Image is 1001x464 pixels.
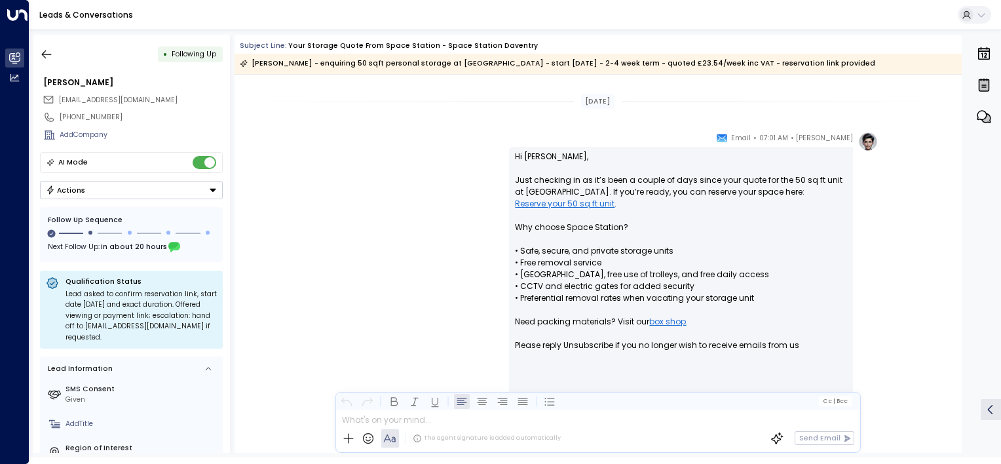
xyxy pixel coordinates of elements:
[66,443,219,454] label: Region of Interest
[60,130,223,140] div: AddCompany
[759,132,788,145] span: 07:01 AM
[48,215,215,225] div: Follow Up Sequence
[66,395,219,405] div: Given
[515,151,847,363] p: Hi [PERSON_NAME], Just checking in as it’s been a couple of days since your quote for the 50 sq f...
[581,94,614,109] div: [DATE]
[796,132,853,145] span: [PERSON_NAME]
[819,396,852,406] button: Cc|Bcc
[59,95,178,106] span: sjacuzzi@outlook.com
[240,57,875,70] div: [PERSON_NAME] - enquiring 50 sqft personal storage at [GEOGRAPHIC_DATA] - start [DATE] - 2-4 week...
[858,132,878,151] img: profile-logo.png
[413,434,561,443] div: The agent signature is added automatically
[163,45,168,63] div: •
[46,185,86,195] div: Actions
[833,398,835,404] span: |
[649,316,686,328] a: box shop
[40,181,223,199] div: Button group with a nested menu
[823,398,848,404] span: Cc Bcc
[288,41,538,51] div: Your storage quote from Space Station - Space Station Daventry
[101,241,167,255] span: In about 20 hours
[39,9,133,20] a: Leads & Conversations
[240,41,287,50] span: Subject Line:
[753,132,757,145] span: •
[515,198,614,210] a: Reserve your 50 sq ft unit
[172,49,216,59] span: Following Up
[45,364,113,374] div: Lead Information
[58,156,88,169] div: AI Mode
[66,419,219,429] div: AddTitle
[59,95,178,105] span: [EMAIL_ADDRESS][DOMAIN_NAME]
[731,132,751,145] span: Email
[66,384,219,395] label: SMS Consent
[48,241,215,255] div: Next Follow Up:
[339,393,354,409] button: Undo
[66,289,217,343] div: Lead asked to confirm reservation link, start date [DATE] and exact duration. Offered viewing or ...
[359,393,375,409] button: Redo
[791,132,794,145] span: •
[40,181,223,199] button: Actions
[43,77,223,88] div: [PERSON_NAME]
[66,277,217,286] p: Qualification Status
[60,112,223,123] div: [PHONE_NUMBER]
